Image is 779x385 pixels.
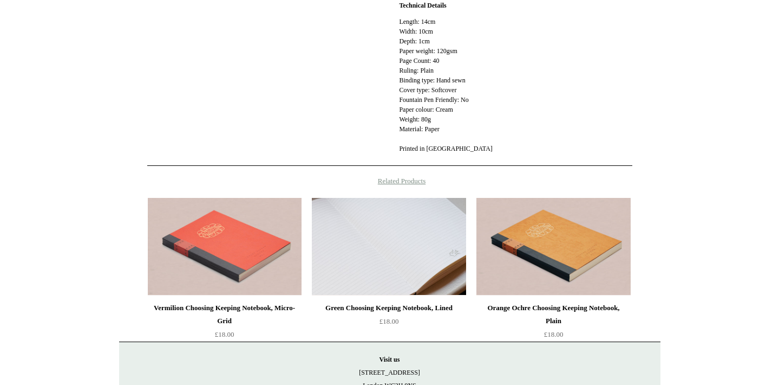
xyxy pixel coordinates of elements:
[544,330,564,338] span: £18.00
[312,198,466,296] img: Green Choosing Keeping Notebook, Lined
[148,198,302,296] a: Vermilion Choosing Keeping Notebook, Micro-Grid Vermilion Choosing Keeping Notebook, Micro-Grid
[379,356,400,363] strong: Visit us
[399,17,632,153] p: Length: 14cm Width: 10cm Depth: 1cm Paper weight: 120gsm Page Count: 40 Ruling: Plain Binding typ...
[119,177,660,185] h4: Related Products
[312,198,466,296] a: Green Choosing Keeping Notebook, Lined Green Choosing Keeping Notebook, Lined
[476,301,630,346] a: Orange Ochre Choosing Keeping Notebook, Plain £18.00
[399,2,446,9] strong: Technical Details
[312,301,466,346] a: Green Choosing Keeping Notebook, Lined £18.00
[476,198,630,296] a: Orange Ochre Choosing Keeping Notebook, Plain Orange Ochre Choosing Keeping Notebook, Plain
[215,330,234,338] span: £18.00
[315,301,463,315] div: Green Choosing Keeping Notebook, Lined
[479,301,627,328] div: Orange Ochre Choosing Keeping Notebook, Plain
[148,198,302,296] img: Vermilion Choosing Keeping Notebook, Micro-Grid
[379,317,399,325] span: £18.00
[150,301,299,328] div: Vermilion Choosing Keeping Notebook, Micro-Grid
[476,198,630,296] img: Orange Ochre Choosing Keeping Notebook, Plain
[148,301,302,346] a: Vermilion Choosing Keeping Notebook, Micro-Grid £18.00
